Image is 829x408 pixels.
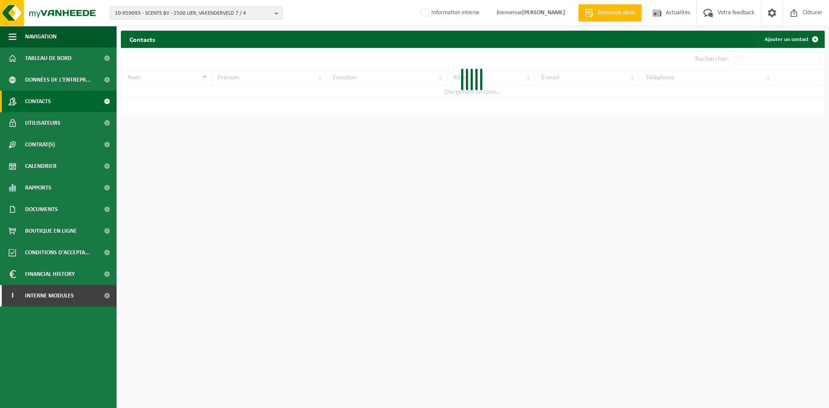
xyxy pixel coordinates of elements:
[25,285,74,307] span: Interne modules
[25,26,57,47] span: Navigation
[522,9,565,16] strong: [PERSON_NAME]
[25,242,90,263] span: Conditions d'accepta...
[110,6,283,19] button: 10-959093 - SCENTS BV - 2500 LIER, VAKENDERVELD 7 / 4
[758,31,824,48] a: Ajouter un contact
[115,7,271,20] span: 10-959093 - SCENTS BV - 2500 LIER, VAKENDERVELD 7 / 4
[25,47,72,69] span: Tableau de bord
[25,134,55,155] span: Contrat(s)
[596,9,637,17] span: Demande devis
[25,263,75,285] span: Financial History
[419,6,479,19] label: Information interne
[25,69,91,91] span: Données de l'entrepr...
[121,31,164,47] h2: Contacts
[25,155,57,177] span: Calendrier
[9,285,16,307] span: I
[25,112,60,134] span: Utilisateurs
[578,4,642,22] a: Demande devis
[25,220,77,242] span: Boutique en ligne
[25,177,51,199] span: Rapports
[25,199,58,220] span: Documents
[25,91,51,112] span: Contacts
